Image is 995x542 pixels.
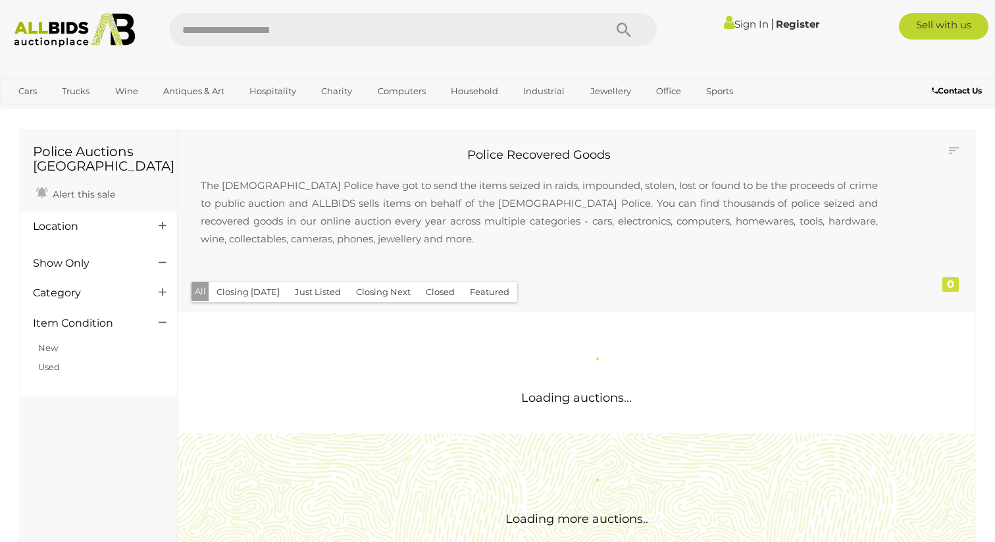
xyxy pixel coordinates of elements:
button: Featured [462,282,517,302]
img: Allbids.com.au [7,13,141,47]
a: Jewellery [582,80,640,102]
h4: Location [33,221,139,232]
a: Sports [698,80,742,102]
a: Charity [313,80,361,102]
h4: Show Only [33,257,139,269]
span: Loading auctions... [521,391,632,405]
button: Just Listed [287,282,349,302]
a: New [38,342,58,353]
a: Industrial [515,80,573,102]
h2: Police Recovered Goods [188,149,891,162]
a: Hospitality [241,80,305,102]
a: Household [442,80,507,102]
button: Closing [DATE] [209,282,288,302]
a: Cars [10,80,45,102]
a: Contact Us [932,84,985,98]
span: Loading more auctions.. [505,512,648,526]
a: Register [776,18,819,30]
button: All [191,282,209,301]
a: Wine [107,80,147,102]
h4: Item Condition [33,317,139,329]
a: [GEOGRAPHIC_DATA] [10,102,120,124]
span: | [771,16,774,31]
b: Contact Us [932,86,982,95]
div: 0 [942,277,959,292]
a: Used [38,362,60,372]
h1: Police Auctions [GEOGRAPHIC_DATA] [33,144,164,173]
a: Computers [369,80,434,102]
p: The [DEMOGRAPHIC_DATA] Police have got to send the items seized in raids, impounded, stolen, lost... [188,163,891,261]
a: Trucks [53,80,98,102]
a: Alert this sale [33,183,118,203]
a: Antiques & Art [155,80,233,102]
button: Search [591,13,657,46]
a: Office [648,80,690,102]
button: Closing Next [348,282,419,302]
h4: Category [33,287,139,299]
a: Sign In [724,18,769,30]
span: Alert this sale [49,188,115,200]
a: Sell with us [899,13,988,40]
button: Closed [418,282,463,302]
